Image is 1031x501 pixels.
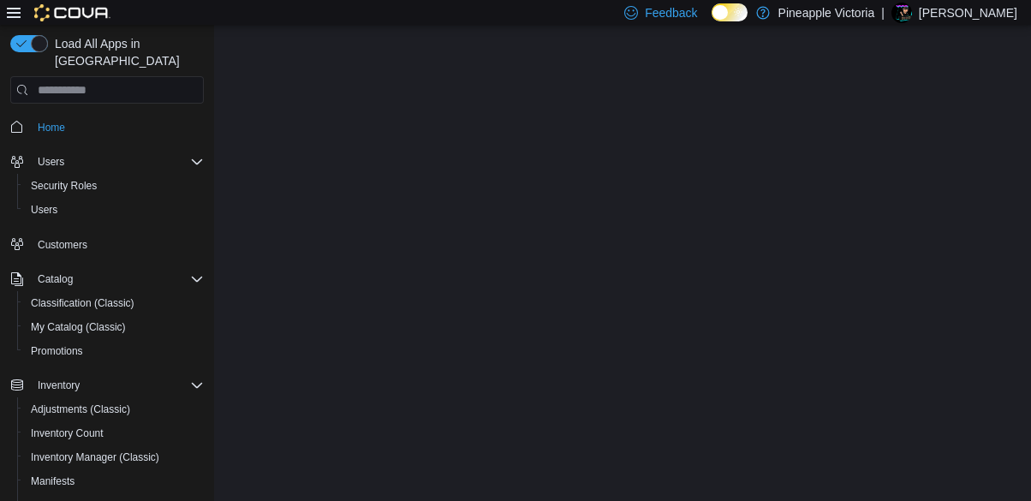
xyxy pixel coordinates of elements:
span: Load All Apps in [GEOGRAPHIC_DATA] [48,35,204,69]
a: Manifests [24,471,81,492]
a: Security Roles [24,176,104,196]
span: Home [31,116,204,137]
span: Catalog [38,272,73,286]
span: Manifests [24,471,204,492]
span: Inventory [31,375,204,396]
a: Promotions [24,341,90,361]
button: Promotions [17,339,211,363]
span: Inventory Manager (Classic) [24,447,204,468]
button: Inventory [3,373,211,397]
span: My Catalog (Classic) [31,320,126,334]
button: Users [31,152,71,172]
button: Inventory Manager (Classic) [17,445,211,469]
button: Home [3,114,211,139]
span: Inventory Count [24,423,204,444]
span: Adjustments (Classic) [31,403,130,416]
button: My Catalog (Classic) [17,315,211,339]
span: Catalog [31,269,204,289]
button: Catalog [3,267,211,291]
button: Security Roles [17,174,211,198]
img: Cova [34,4,110,21]
span: Security Roles [24,176,204,196]
span: Inventory Count [31,426,104,440]
span: Dark Mode [712,21,712,22]
button: Catalog [31,269,80,289]
a: My Catalog (Classic) [24,317,133,337]
span: Home [38,121,65,134]
span: My Catalog (Classic) [24,317,204,337]
a: Customers [31,235,94,255]
span: Manifests [31,474,74,488]
span: Adjustments (Classic) [24,399,204,420]
input: Dark Mode [712,3,748,21]
a: Inventory Count [24,423,110,444]
button: Inventory [31,375,86,396]
span: Security Roles [31,179,97,193]
p: | [881,3,885,23]
span: Users [31,152,204,172]
a: Adjustments (Classic) [24,399,137,420]
span: Users [38,155,64,169]
span: Users [24,200,204,220]
span: Customers [38,238,87,252]
button: Classification (Classic) [17,291,211,315]
button: Manifests [17,469,211,493]
a: Home [31,117,72,138]
span: Feedback [645,4,697,21]
div: Kurtis Tingley [891,3,912,23]
span: Inventory [38,379,80,392]
button: Adjustments (Classic) [17,397,211,421]
p: [PERSON_NAME] [919,3,1017,23]
button: Inventory Count [17,421,211,445]
span: Customers [31,234,204,255]
span: Inventory Manager (Classic) [31,450,159,464]
a: Users [24,200,64,220]
a: Inventory Manager (Classic) [24,447,166,468]
button: Users [3,150,211,174]
p: Pineapple Victoria [778,3,875,23]
button: Users [17,198,211,222]
span: Classification (Classic) [31,296,134,310]
a: Classification (Classic) [24,293,141,313]
button: Customers [3,232,211,257]
span: Classification (Classic) [24,293,204,313]
span: Promotions [24,341,204,361]
span: Promotions [31,344,83,358]
span: Users [31,203,57,217]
